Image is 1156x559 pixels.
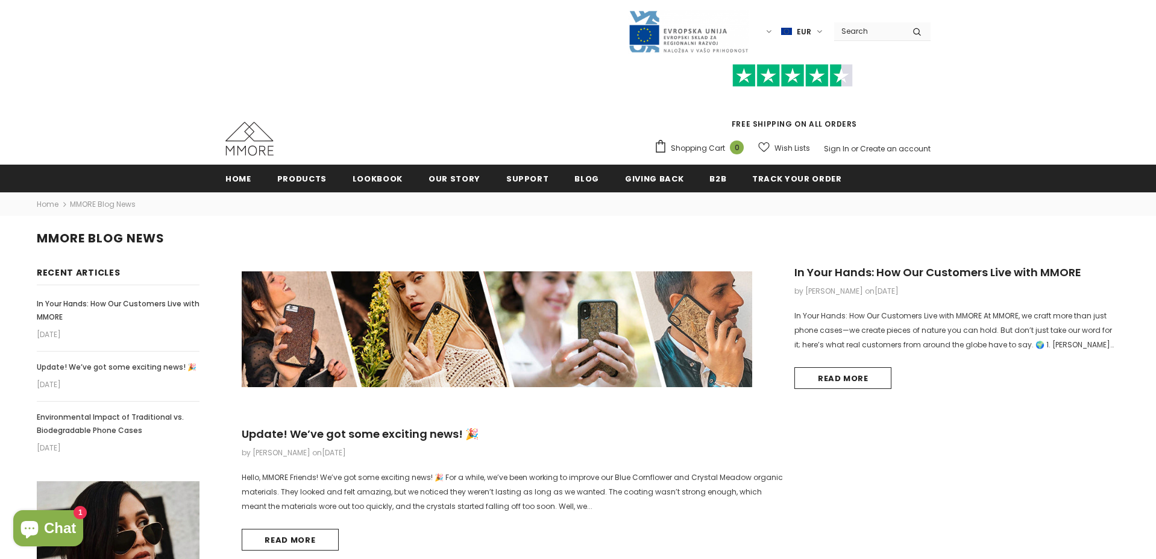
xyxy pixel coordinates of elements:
[242,271,752,387] img: In Your Hands: How Our Customers Live with MMORE
[277,165,327,192] a: Products
[242,447,310,458] span: by [PERSON_NAME]
[37,267,121,279] span: Recent Articles
[628,26,749,36] a: Javni Razpis
[70,197,136,212] span: MMORE Blog News
[752,165,841,192] a: Track your order
[242,470,784,514] div: Hello, MMORE Friends! We’ve got some exciting news! 🎉 For a while, we’ve been working to improve ...
[625,165,683,192] a: Giving back
[37,197,58,212] a: Home
[506,173,549,185] span: support
[225,173,251,185] span: Home
[709,165,726,192] a: B2B
[37,441,199,455] em: [DATE]
[794,367,891,389] a: Read more
[824,144,849,154] a: Sign In
[37,297,199,324] a: In Your Hands: How Our Customers Live with MMORE
[628,10,749,54] img: Javni Razpis
[506,165,549,192] a: support
[794,309,1119,352] div: In Your Hands: How Our Customers Live with MMORE At MMORE, we craft more than just phone cases—we...
[10,510,87,549] inbox-online-store-chat: Shopify online store chat
[322,447,346,458] time: [DATE]
[654,139,750,157] a: Shopping Cart 0
[37,362,196,372] span: Update! We’ve got some exciting news! 🎉
[860,144,931,154] a: Create an account
[574,173,599,185] span: Blog
[654,69,931,129] span: FREE SHIPPING ON ALL ORDERS
[758,137,810,159] a: Wish Lists
[834,22,903,40] input: Search Site
[625,173,683,185] span: Giving back
[752,173,841,185] span: Track your order
[225,165,251,192] a: Home
[709,173,726,185] span: B2B
[574,165,599,192] a: Blog
[312,447,346,458] span: on
[242,426,479,441] a: Update! We’ve got some exciting news! 🎉
[37,361,199,374] a: Update! We’ve got some exciting news! 🎉
[797,26,811,38] span: EUR
[654,87,931,118] iframe: Customer reviews powered by Trustpilot
[37,377,199,392] em: [DATE]
[794,265,1081,280] a: In Your Hands: How Our Customers Live with MMORE
[875,286,899,296] time: [DATE]
[794,286,863,296] span: by [PERSON_NAME]
[353,165,403,192] a: Lookbook
[865,286,899,296] span: on
[671,142,725,154] span: Shopping Cart
[37,327,199,342] em: [DATE]
[277,173,327,185] span: Products
[732,64,853,87] img: Trust Pilot Stars
[242,529,339,551] a: Read more
[37,298,199,322] span: In Your Hands: How Our Customers Live with MMORE
[225,122,274,156] img: MMORE Cases
[429,173,480,185] span: Our Story
[774,142,810,154] span: Wish Lists
[37,230,165,247] span: MMORE Blog News
[353,173,403,185] span: Lookbook
[851,144,858,154] span: or
[37,411,199,437] a: Environmental Impact of Traditional vs. Biodegradable Phone Cases
[37,412,184,435] span: Environmental Impact of Traditional vs. Biodegradable Phone Cases
[429,165,480,192] a: Our Story
[730,141,744,154] span: 0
